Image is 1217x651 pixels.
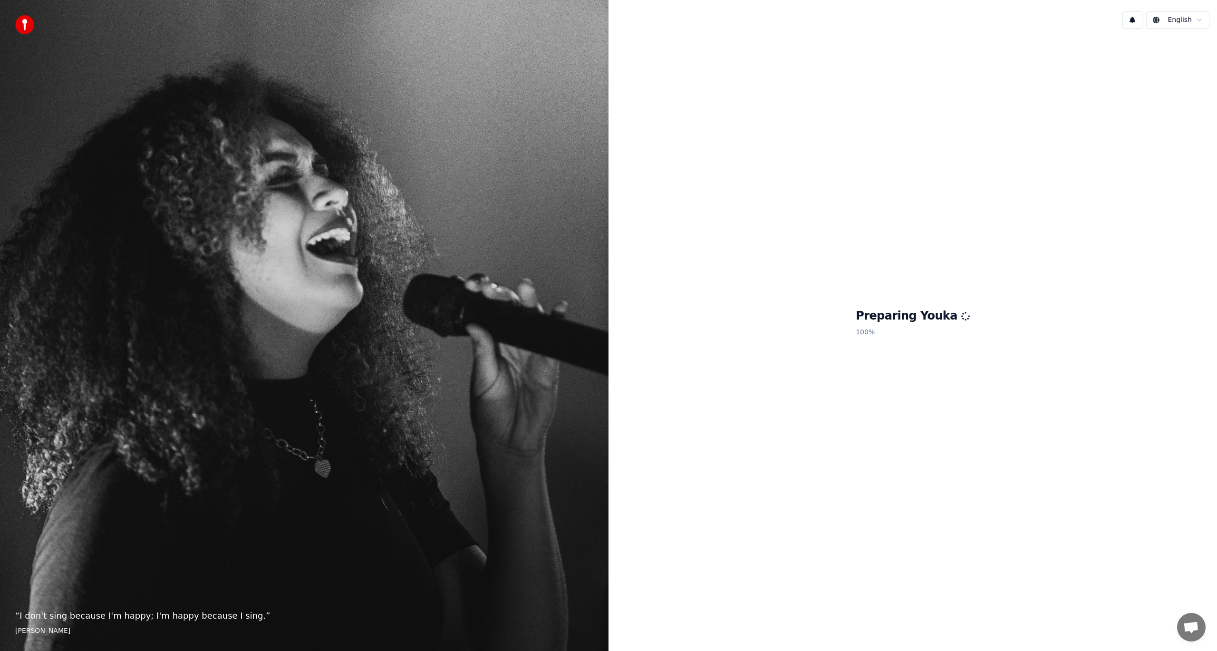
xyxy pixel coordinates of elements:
[15,609,593,622] p: “ I don't sing because I'm happy; I'm happy because I sing. ”
[856,324,970,341] p: 100 %
[1177,613,1206,641] a: Open chat
[15,626,593,636] footer: [PERSON_NAME]
[15,15,34,34] img: youka
[856,309,970,324] h1: Preparing Youka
